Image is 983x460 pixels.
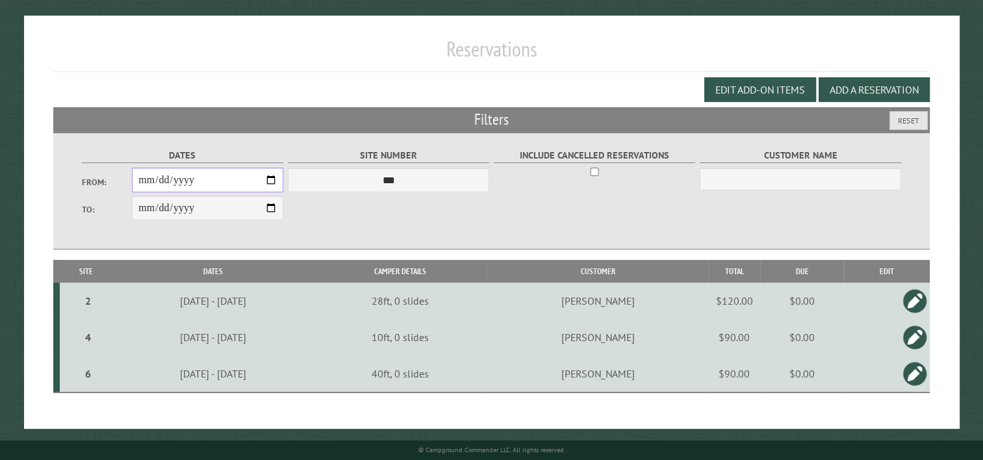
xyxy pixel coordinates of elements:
th: Dates [112,260,313,283]
td: 28ft, 0 slides [313,283,488,319]
div: 4 [65,331,110,344]
label: To: [82,203,133,216]
td: 10ft, 0 slides [313,319,488,355]
th: Customer [487,260,708,283]
div: 2 [65,294,110,307]
th: Due [760,260,844,283]
h1: Reservations [53,36,930,72]
button: Reset [889,111,928,130]
button: Add a Reservation [819,77,930,102]
div: [DATE] - [DATE] [115,367,311,380]
label: Dates [82,148,284,163]
th: Total [708,260,760,283]
td: [PERSON_NAME] [487,355,708,392]
div: [DATE] - [DATE] [115,331,311,344]
label: Customer Name [700,148,902,163]
label: Include Cancelled Reservations [494,148,696,163]
th: Edit [844,260,930,283]
td: $0.00 [760,319,844,355]
label: From: [82,176,133,188]
td: 40ft, 0 slides [313,355,488,392]
button: Edit Add-on Items [704,77,816,102]
h2: Filters [53,107,930,132]
td: $0.00 [760,355,844,392]
td: $90.00 [708,319,760,355]
div: 6 [65,367,110,380]
th: Camper Details [313,260,488,283]
td: $90.00 [708,355,760,392]
label: Site Number [288,148,490,163]
td: $0.00 [760,283,844,319]
td: [PERSON_NAME] [487,319,708,355]
th: Site [60,260,113,283]
small: © Campground Commander LLC. All rights reserved. [418,446,565,454]
td: [PERSON_NAME] [487,283,708,319]
td: $120.00 [708,283,760,319]
div: [DATE] - [DATE] [115,294,311,307]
